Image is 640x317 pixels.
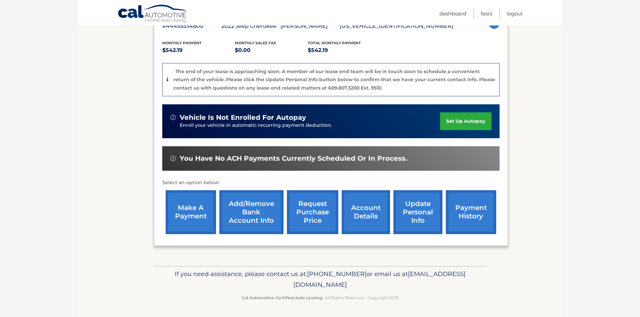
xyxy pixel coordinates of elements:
[118,4,188,24] a: Cal Automotive
[393,190,442,234] a: update personal info
[173,68,495,91] p: The end of your lease is approaching soon. A member of our lease end team will be in touch soon t...
[180,122,440,129] p: Enroll your vehicle in automatic recurring payment deduction.
[281,21,340,31] p: [PERSON_NAME]
[481,8,492,19] a: FAQ's
[308,46,381,55] p: $542.19
[180,113,306,122] span: vehicle is not enrolled for autopay
[170,156,176,161] img: alert-white.svg
[170,115,176,120] img: alert-white.svg
[507,8,523,19] a: Logout
[235,46,308,55] p: $0.00
[162,41,202,45] span: Monthly Payment
[162,21,221,31] p: #44455534800
[340,21,453,31] p: [US_VEHICLE_IDENTIFICATION_NUMBER]
[242,295,322,300] strong: Cal Automotive Certified Auto Leasing
[307,270,367,278] span: [PHONE_NUMBER]
[342,190,390,234] a: account details
[308,41,361,45] span: Total Monthly Payment
[287,190,338,234] a: request purchase price
[221,21,281,31] p: 2022 Jeep Cherokee
[180,154,407,163] span: You have no ACH payments currently scheduled or in process.
[158,294,482,301] p: - All Rights Reserved - Copyright 2025
[440,112,491,130] a: set up autopay
[219,190,284,234] a: Add/Remove bank account info
[446,190,496,234] a: payment history
[158,269,482,290] p: If you need assistance, please contact us at: or email us at
[162,46,235,55] p: $542.19
[162,179,500,187] p: Select an option below:
[439,8,466,19] a: Dashboard
[166,190,216,234] a: make a payment
[235,41,276,45] span: Monthly sales Tax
